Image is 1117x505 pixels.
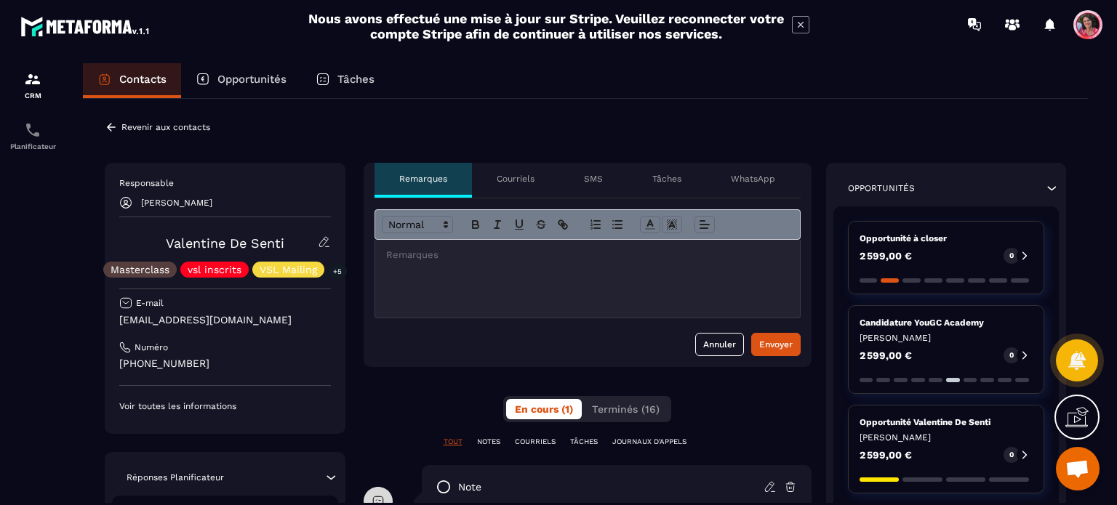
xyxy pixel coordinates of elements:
[1009,350,1014,360] p: 0
[166,235,284,251] a: Valentine De Senti
[583,399,668,419] button: Terminés (16)
[328,264,347,279] p: +5
[119,313,331,327] p: [EMAIL_ADDRESS][DOMAIN_NAME]
[860,450,912,460] p: 2 599,00 €
[477,437,500,447] p: NOTES
[695,333,744,356] button: Annuler
[860,233,1033,244] p: Opportunité à closer
[860,251,912,261] p: 2 599,00 €
[612,437,686,447] p: JOURNAUX D'APPELS
[570,437,598,447] p: TÂCHES
[83,63,181,98] a: Contacts
[444,437,463,447] p: TOUT
[399,173,447,185] p: Remarques
[458,480,481,494] p: note
[506,399,582,419] button: En cours (1)
[751,333,801,356] button: Envoyer
[337,73,375,86] p: Tâches
[4,110,62,161] a: schedulerschedulerPlanificateur
[759,337,793,352] div: Envoyer
[119,400,331,412] p: Voir toutes les informations
[4,92,62,100] p: CRM
[260,264,317,275] p: VSL Mailing
[4,142,62,150] p: Planificateur
[497,173,535,185] p: Courriels
[136,297,164,309] p: E-mail
[24,121,41,139] img: scheduler
[515,403,573,415] span: En cours (1)
[301,63,389,98] a: Tâches
[141,198,212,208] p: [PERSON_NAME]
[860,416,1033,428] p: Opportunité Valentine De Senti
[652,173,681,185] p: Tâches
[1056,447,1100,490] div: Ouvrir le chat
[848,182,915,194] p: Opportunités
[515,437,556,447] p: COURRIELS
[584,173,603,185] p: SMS
[111,264,169,275] p: Masterclass
[119,73,167,86] p: Contacts
[135,342,168,353] p: Numéro
[119,177,331,189] p: Responsable
[731,173,775,185] p: WhatsApp
[188,264,241,275] p: vsl inscrits
[20,13,151,39] img: logo
[860,332,1033,344] p: [PERSON_NAME]
[4,60,62,110] a: formationformationCRM
[217,73,287,86] p: Opportunités
[592,403,660,415] span: Terminés (16)
[121,122,210,132] p: Revenir aux contacts
[1009,251,1014,261] p: 0
[119,357,331,371] p: [PHONE_NUMBER]
[860,350,912,360] p: 2 599,00 €
[181,63,301,98] a: Opportunités
[127,472,224,483] p: Réponses Planificateur
[1009,450,1014,460] p: 0
[308,11,785,41] h2: Nous avons effectué une mise à jour sur Stripe. Veuillez reconnecter votre compte Stripe afin de ...
[860,317,1033,328] p: Candidature YouGC Academy
[860,432,1033,443] p: [PERSON_NAME]
[24,70,41,88] img: formation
